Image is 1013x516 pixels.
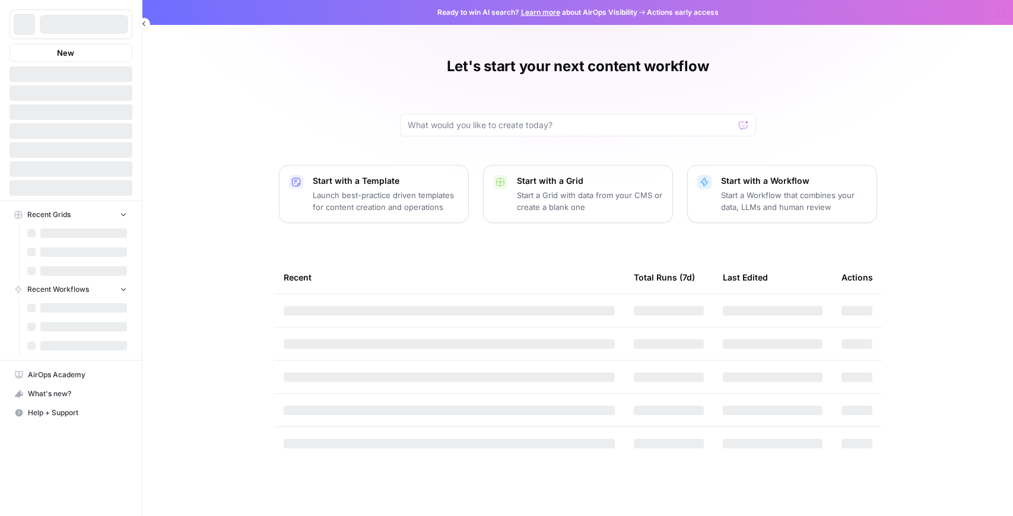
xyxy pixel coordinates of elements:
[284,261,615,294] div: Recent
[723,261,768,294] div: Last Edited
[9,206,132,224] button: Recent Grids
[9,365,132,384] a: AirOps Academy
[28,407,127,418] span: Help + Support
[408,119,734,131] input: What would you like to create today?
[27,284,89,295] span: Recent Workflows
[447,57,709,76] h1: Let's start your next content workflow
[647,7,719,18] span: Actions early access
[9,403,132,422] button: Help + Support
[313,189,459,213] p: Launch best-practice driven templates for content creation and operations
[517,175,663,187] p: Start with a Grid
[483,165,673,223] button: Start with a GridStart a Grid with data from your CMS or create a blank one
[9,384,132,403] button: What's new?
[9,44,132,62] button: New
[57,47,74,59] span: New
[9,281,132,298] button: Recent Workflows
[279,165,469,223] button: Start with a TemplateLaunch best-practice driven templates for content creation and operations
[313,175,459,187] p: Start with a Template
[437,7,637,18] span: Ready to win AI search? about AirOps Visibility
[841,261,873,294] div: Actions
[721,175,867,187] p: Start with a Workflow
[687,165,877,223] button: Start with a WorkflowStart a Workflow that combines your data, LLMs and human review
[10,385,132,403] div: What's new?
[721,189,867,213] p: Start a Workflow that combines your data, LLMs and human review
[634,261,695,294] div: Total Runs (7d)
[28,370,127,380] span: AirOps Academy
[517,189,663,213] p: Start a Grid with data from your CMS or create a blank one
[521,8,560,17] a: Learn more
[27,209,71,220] span: Recent Grids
